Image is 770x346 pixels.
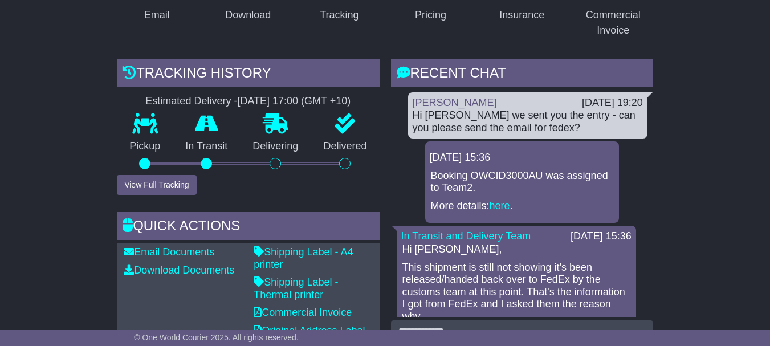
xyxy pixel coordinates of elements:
a: Original Address Label [254,325,365,336]
div: [DATE] 15:36 [430,152,614,164]
div: Estimated Delivery - [117,95,379,108]
p: This shipment is still not showing it's been released/handed back over to FedEx by the customs te... [402,262,630,323]
a: Shipping Label - Thermal printer [254,276,338,300]
div: Pricing [415,7,446,23]
button: View Full Tracking [117,175,196,195]
div: Tracking [320,7,358,23]
p: More details: . [431,200,613,213]
a: here [490,200,510,211]
div: Download [225,7,271,23]
p: Hi [PERSON_NAME], [402,243,630,256]
p: Booking OWCID3000AU was assigned to Team2. [431,170,613,194]
p: In Transit [173,140,240,153]
a: [PERSON_NAME] [413,97,497,108]
a: Download Documents [124,264,234,276]
a: Email Documents [124,246,214,258]
p: Delivering [240,140,311,153]
div: [DATE] 15:36 [571,230,632,243]
div: Quick Actions [117,212,379,243]
a: Commercial Invoice [254,307,352,318]
div: Commercial Invoice [581,7,646,38]
p: Delivered [311,140,379,153]
div: [DATE] 19:20 [582,97,643,109]
p: Pickup [117,140,173,153]
a: Shipping Label - A4 printer [254,246,353,270]
div: Tracking history [117,59,379,90]
div: Email [144,7,170,23]
span: © One World Courier 2025. All rights reserved. [134,333,299,342]
div: RECENT CHAT [391,59,653,90]
div: [DATE] 17:00 (GMT +10) [237,95,351,108]
a: In Transit and Delivery Team [401,230,531,242]
div: Insurance [499,7,544,23]
div: Hi [PERSON_NAME] we sent you the entry - can you please send the email for fedex? [413,109,643,134]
